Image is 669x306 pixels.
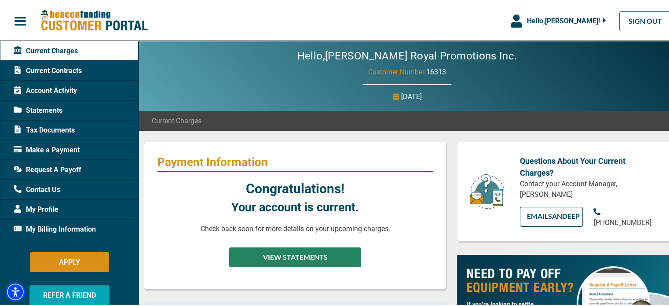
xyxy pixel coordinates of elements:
[401,90,422,101] p: [DATE]
[40,8,148,31] img: Beacon Funding Customer Portal Logo
[14,44,78,55] span: Current Charges
[14,84,77,95] span: Account Activity
[30,251,109,271] button: APPLY
[229,246,361,266] button: VIEW STATEMENTS
[6,281,25,300] div: Accessibility Menu
[29,284,110,304] button: REFER A FRIEND
[14,183,60,194] span: Contact Us
[520,154,657,177] p: Questions About Your Current Charges?
[520,177,657,199] p: Contact your Account Manager, [PERSON_NAME]
[467,172,507,209] img: customer-service.png
[246,177,344,197] p: Congratulations!
[271,48,544,61] h2: Hello, [PERSON_NAME] Royal Promotions Inc.
[157,154,433,168] p: Payment Information
[593,217,651,225] span: [PHONE_NUMBER]
[14,223,96,233] span: My Billing Information
[201,222,390,233] p: Check back soon for more details on your upcoming charges.
[231,197,359,215] p: Your account is current.
[14,64,82,75] span: Current Contracts
[14,203,58,214] span: My Profile
[368,66,426,75] span: Customer Number:
[14,104,62,114] span: Statements
[426,66,446,75] span: 16313
[14,124,75,134] span: Tax Documents
[520,206,583,225] a: EMAILSandeep
[152,114,201,125] span: Current Charges
[14,163,81,174] span: Request A Payoff
[526,15,600,24] span: Hello, [PERSON_NAME] !
[593,206,657,227] a: [PHONE_NUMBER]
[14,144,80,154] span: Make a Payment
